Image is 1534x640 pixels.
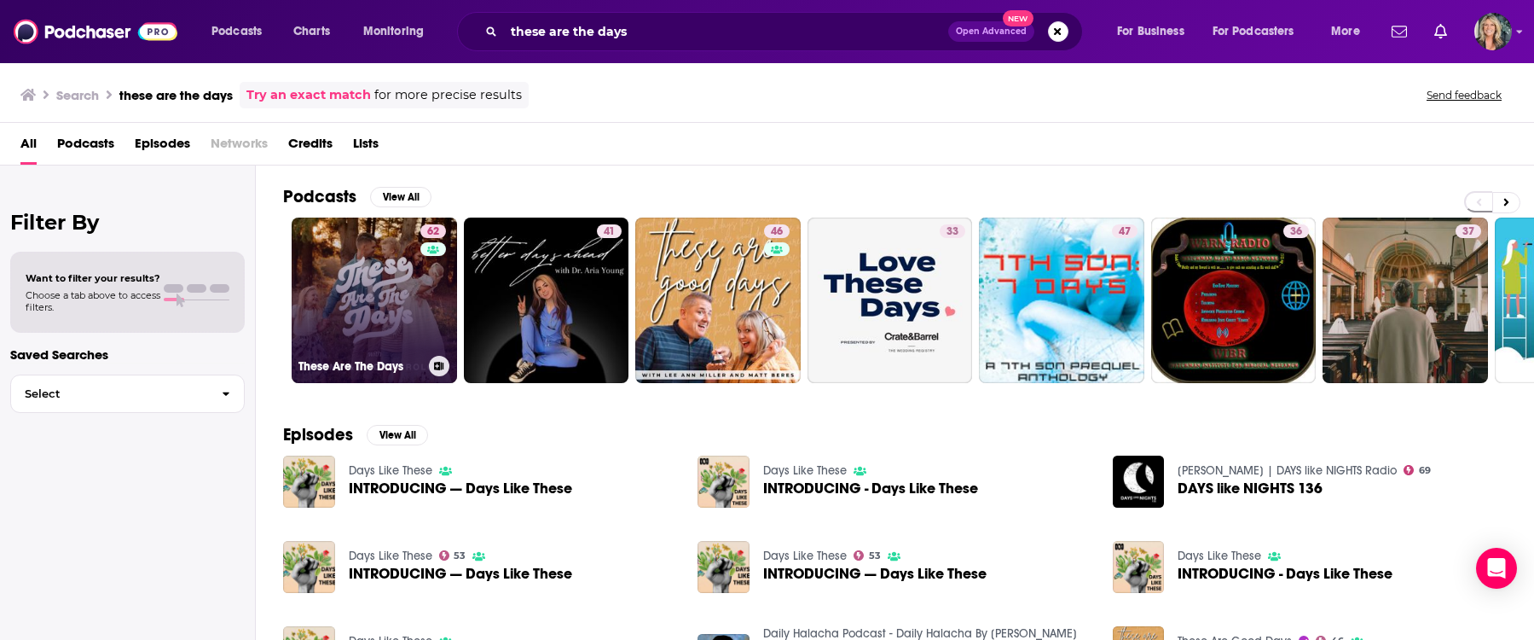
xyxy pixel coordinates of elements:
span: 47 [1119,224,1131,241]
a: Days Like These [349,549,432,563]
a: Days Like These [763,549,847,563]
a: INTRODUCING — Days Like These [763,567,987,581]
span: 53 [869,552,881,560]
button: Open AdvancedNew [948,21,1034,42]
span: 46 [771,224,783,241]
button: Select [10,375,245,413]
span: Podcasts [211,20,262,44]
span: For Podcasters [1213,20,1294,44]
a: Lists [353,130,379,165]
a: Podcasts [57,130,114,165]
img: INTRODUCING - Days Like These [698,456,750,508]
h3: Search [56,87,99,103]
span: 53 [454,552,466,560]
div: Open Intercom Messenger [1476,548,1517,589]
img: DAYS like NIGHTS 136 [1113,456,1165,508]
span: 36 [1290,224,1302,241]
a: 46 [635,218,801,383]
span: for more precise results [374,85,522,105]
h3: these are the days [119,87,233,103]
a: 33 [940,224,965,238]
a: 33 [808,218,973,383]
button: open menu [1319,18,1381,45]
span: Networks [211,130,268,165]
a: 53 [854,550,881,561]
a: Try an exact match [246,85,371,105]
span: 37 [1462,224,1474,241]
img: INTRODUCING — Days Like These [283,456,335,508]
a: Eelke Kleijn | DAYS like NIGHTS Radio [1178,463,1397,478]
a: 36 [1283,224,1309,238]
a: Days Like These [1178,549,1261,563]
a: INTRODUCING — Days Like These [349,481,572,496]
a: 62 [420,224,446,238]
span: Charts [293,20,330,44]
a: EpisodesView All [283,424,428,445]
img: INTRODUCING — Days Like These [698,541,750,593]
span: Logged in as lisa.beech [1474,13,1512,50]
button: Send feedback [1421,88,1507,102]
a: Charts [282,18,340,45]
span: Monitoring [363,20,424,44]
span: Want to filter your results? [26,272,160,284]
a: 36 [1151,218,1317,383]
span: For Business [1117,20,1184,44]
input: Search podcasts, credits, & more... [504,18,948,45]
h2: Podcasts [283,186,356,207]
span: INTRODUCING - Days Like These [1178,567,1392,581]
a: Days Like These [349,463,432,478]
h2: Episodes [283,424,353,445]
img: Podchaser - Follow, Share and Rate Podcasts [14,15,177,48]
button: View All [370,187,431,207]
a: 62These Are The Days [292,218,457,383]
a: 37 [1456,224,1481,238]
img: User Profile [1474,13,1512,50]
a: Credits [288,130,333,165]
a: Episodes [135,130,190,165]
img: INTRODUCING — Days Like These [283,541,335,593]
h3: These Are The Days [298,359,422,374]
span: Select [11,388,208,399]
span: 33 [946,224,958,241]
span: New [1003,10,1033,26]
a: 47 [979,218,1144,383]
button: open menu [200,18,284,45]
button: open menu [1201,18,1319,45]
a: Days Like These [763,463,847,478]
span: Open Advanced [956,27,1027,36]
a: DAYS like NIGHTS 136 [1178,481,1323,496]
a: INTRODUCING - Days Like These [763,481,978,496]
span: Choose a tab above to access filters. [26,289,160,313]
span: 69 [1419,467,1431,474]
button: View All [367,425,428,445]
span: 62 [427,224,439,241]
h2: Filter By [10,210,245,235]
a: All [20,130,37,165]
button: Show profile menu [1474,13,1512,50]
a: 47 [1112,224,1137,238]
button: open menu [351,18,446,45]
img: INTRODUCING - Days Like These [1113,541,1165,593]
button: open menu [1105,18,1206,45]
a: Show notifications dropdown [1385,17,1414,46]
a: INTRODUCING — Days Like These [349,567,572,581]
a: 41 [464,218,629,383]
a: 37 [1323,218,1488,383]
a: 53 [439,550,466,561]
a: 69 [1404,465,1431,475]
